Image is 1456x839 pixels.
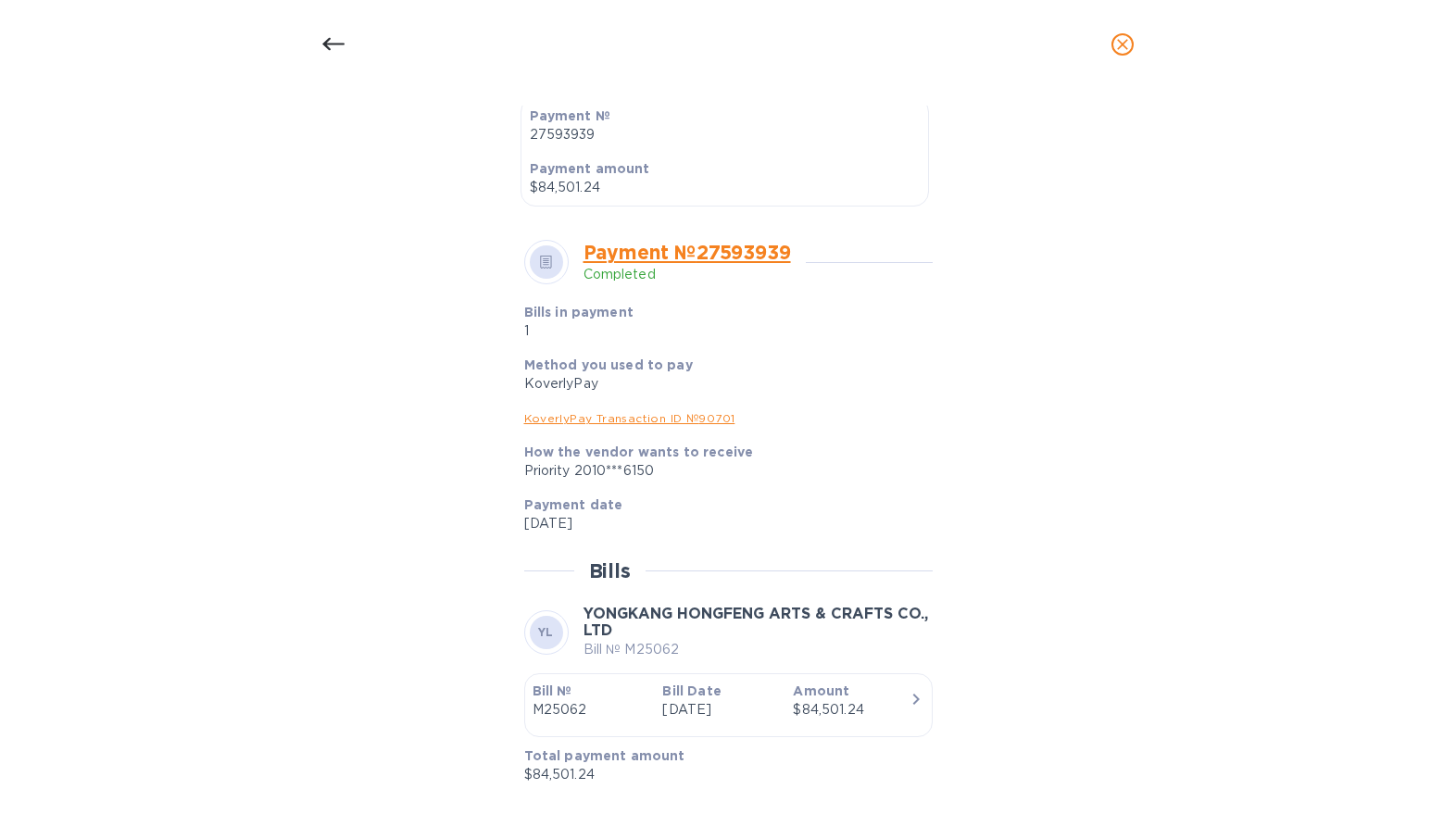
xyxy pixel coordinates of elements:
button: close [1100,22,1145,67]
b: Bill № [533,683,572,698]
p: 1 [524,321,786,341]
p: 27593939 [530,125,920,144]
p: [DATE] [524,514,918,533]
p: $84,501.24 [530,178,920,197]
div: Priority 2010***6150 [524,461,918,481]
p: Completed [584,265,791,284]
b: YL [538,625,554,639]
b: Bills in payment [524,305,634,319]
b: Payment date [524,497,623,512]
b: YONGKANG HONGFENG ARTS & CRAFTS CO., LTD [584,605,928,640]
p: M25062 [533,700,648,720]
b: Payment amount [530,161,650,176]
b: Total payment amount [524,748,685,763]
p: Bill № M25062 [584,640,933,659]
b: How the vendor wants to receive [524,445,754,459]
a: KoverlyPay Transaction ID № 90701 [524,411,735,425]
div: $84,501.24 [793,700,909,720]
p: [DATE] [662,700,778,720]
button: Bill №M25062Bill Date[DATE]Amount$84,501.24 [524,673,933,737]
b: Method you used to pay [524,357,693,372]
h2: Bills [589,559,631,582]
b: Amount [793,683,849,698]
b: Bill Date [662,683,721,698]
div: KoverlyPay [524,374,918,394]
b: Payment № [530,108,610,123]
p: $84,501.24 [524,765,918,784]
a: Payment № 27593939 [584,241,791,264]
